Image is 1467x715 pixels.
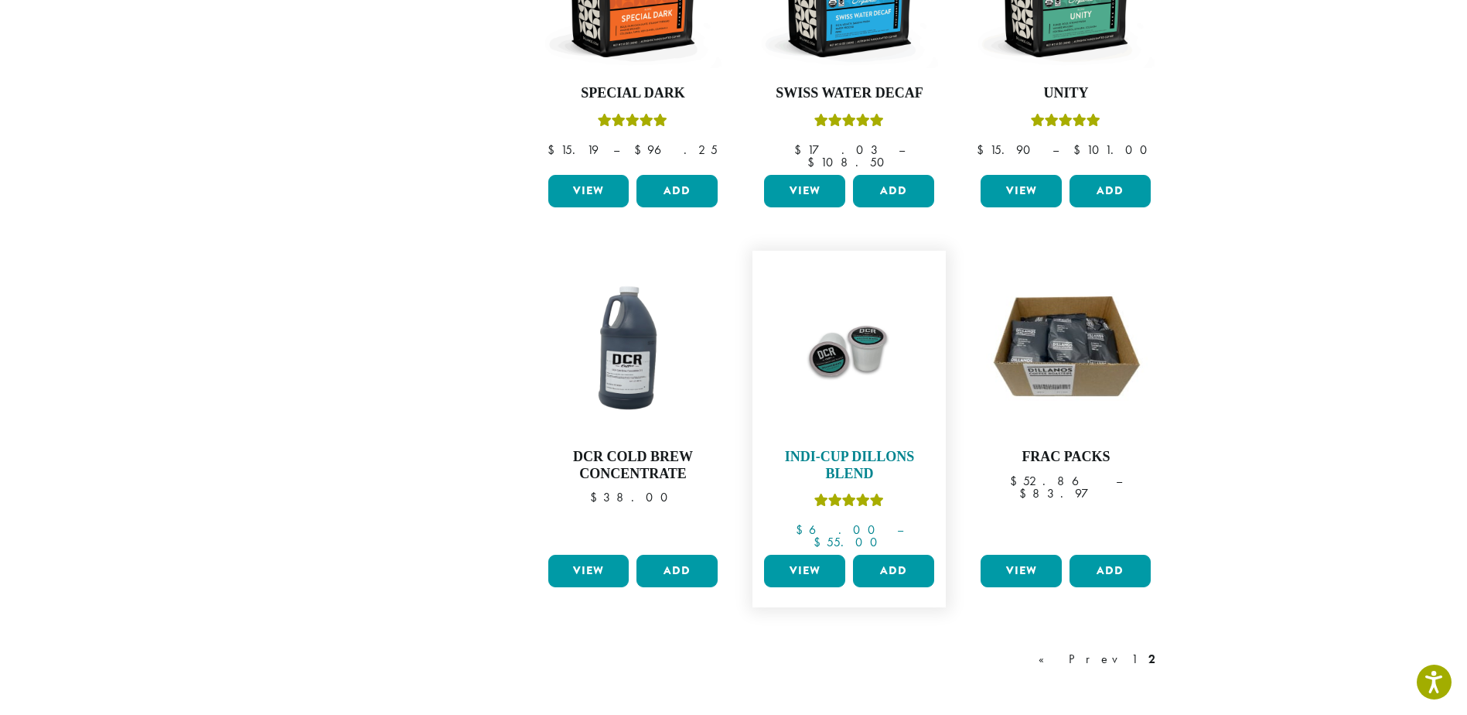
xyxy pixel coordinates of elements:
bdi: 38.00 [590,489,675,505]
span: – [899,142,905,158]
h4: Swiss Water Decaf [760,85,938,102]
a: View [981,555,1062,587]
bdi: 108.50 [807,154,892,170]
h4: DCR Cold Brew Concentrate [544,449,722,482]
span: $ [1073,142,1087,158]
bdi: 101.00 [1073,142,1155,158]
span: – [1116,473,1122,489]
button: Add [636,175,718,207]
span: $ [796,522,809,538]
a: View [981,175,1062,207]
div: Rated 5.00 out of 5 [1031,111,1100,135]
a: Indi-Cup Dillons BlendRated 5.00 out of 5 [760,258,938,549]
h4: Indi-Cup Dillons Blend [760,449,938,482]
bdi: 17.03 [794,142,884,158]
div: Rated 5.00 out of 5 [598,111,667,135]
bdi: 83.97 [1019,485,1112,501]
button: Add [1070,555,1151,587]
span: – [613,142,619,158]
a: View [764,175,845,207]
span: $ [794,142,807,158]
span: – [897,522,903,538]
span: $ [634,142,647,158]
h4: Frac Packs [977,449,1155,466]
a: 1 [1128,650,1141,669]
a: « Prev [1035,650,1124,669]
bdi: 55.00 [814,534,885,550]
div: Rated 5.00 out of 5 [814,491,884,515]
img: DCR-Frac-Pack-Image-1200x1200-300x300.jpg [977,258,1155,436]
bdi: 96.25 [634,142,718,158]
h4: Special Dark [544,85,722,102]
a: View [548,175,629,207]
a: DCR Cold Brew Concentrate $38.00 [544,258,722,549]
button: Add [1070,175,1151,207]
a: View [548,555,629,587]
a: 2 [1145,650,1158,669]
a: View [764,555,845,587]
img: DCR-Cold-Brew-Concentrate.jpg [544,258,722,436]
span: – [1052,142,1059,158]
span: $ [548,142,561,158]
button: Add [636,555,718,587]
span: $ [807,154,820,170]
span: $ [814,534,827,550]
a: Frac Packs [977,258,1155,549]
bdi: 15.19 [548,142,599,158]
span: $ [1019,485,1032,501]
bdi: 15.90 [977,142,1038,158]
button: Add [853,555,934,587]
bdi: 6.00 [796,522,882,538]
button: Add [853,175,934,207]
span: $ [977,142,990,158]
h4: Unity [977,85,1155,102]
span: $ [590,489,603,505]
span: $ [1010,473,1023,489]
bdi: 52.86 [1010,473,1101,489]
div: Rated 5.00 out of 5 [814,111,884,135]
img: 75CT-INDI-CUP-1.jpg [760,258,938,436]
